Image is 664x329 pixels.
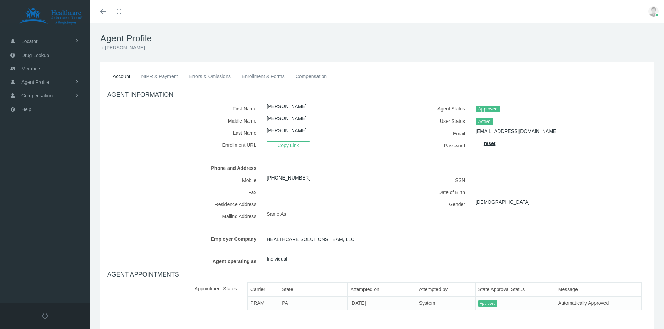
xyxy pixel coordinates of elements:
[267,104,306,109] a: [PERSON_NAME]
[476,199,530,205] a: [DEMOGRAPHIC_DATA]
[279,296,348,310] td: PA
[21,35,38,48] span: Locator
[107,115,261,127] label: Middle Name
[555,296,641,310] td: Automatically Approved
[100,33,654,44] h1: Agent Profile
[382,127,470,139] label: Email
[267,211,286,217] span: Same As
[107,186,261,198] label: Fax
[21,62,41,75] span: Members
[267,128,306,133] a: [PERSON_NAME]
[248,282,279,296] th: Carrier
[267,175,310,181] a: [PHONE_NUMBER]
[267,234,354,244] span: HEALTHCARE SOLUTIONS TEAM, LLC
[183,69,236,84] a: Errors & Omissions
[9,8,92,25] img: HEALTHCARE SOLUTIONS TEAM, LLC
[648,6,659,17] img: user-placeholder.jpg
[21,103,31,116] span: Help
[416,296,475,310] td: System
[107,210,261,222] label: Mailing Address
[348,282,416,296] th: Attempted on
[107,282,242,316] label: Appointment States
[382,115,470,127] label: User Status
[267,141,310,149] span: Copy Link
[267,116,306,121] a: [PERSON_NAME]
[21,89,53,102] span: Compensation
[236,69,290,84] a: Enrollment & Forms
[107,233,261,245] label: Employer Company
[382,103,470,115] label: Agent Status
[267,254,287,264] span: Individual
[416,282,475,296] th: Attempted by
[484,141,495,146] a: reset
[290,69,332,84] a: Compensation
[136,69,184,84] a: NIPR & Payment
[476,118,493,125] span: Active
[348,296,416,310] td: [DATE]
[107,69,136,84] a: Account
[382,186,470,198] label: Date of Birth
[107,91,647,99] h4: AGENT INFORMATION
[107,271,647,279] h4: AGENT APPOINTMENTS
[476,128,557,134] a: [EMAIL_ADDRESS][DOMAIN_NAME]
[107,103,261,115] label: First Name
[476,106,500,113] span: Approved
[107,162,261,174] label: Phone and Address
[382,139,470,152] label: Password
[107,255,261,267] label: Agent operating as
[107,198,261,210] label: Residence Address
[555,282,641,296] th: Message
[267,142,310,148] a: Copy Link
[382,198,470,210] label: Gender
[475,282,555,296] th: State Approval Status
[279,282,348,296] th: State
[100,44,145,51] li: [PERSON_NAME]
[478,300,497,307] span: Approved
[107,127,261,139] label: Last Name
[107,139,261,152] label: Enrollment URL
[21,49,49,62] span: Drug Lookup
[107,174,261,186] label: Mobile
[382,174,470,186] label: SSN
[21,76,49,89] span: Agent Profile
[248,296,279,310] td: PRAM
